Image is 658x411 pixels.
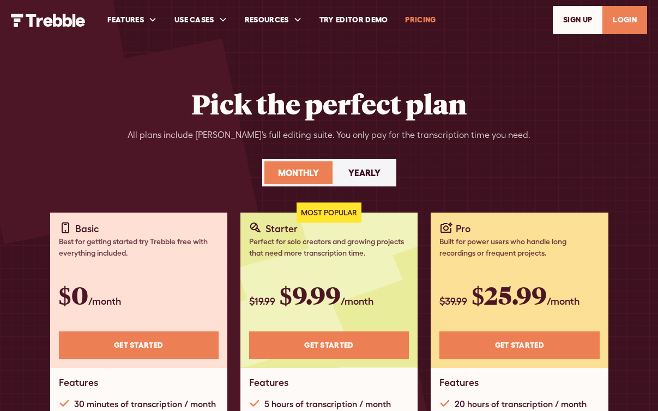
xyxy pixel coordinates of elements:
[88,295,121,307] span: /month
[249,236,409,259] div: Perfect for solo creators and growing projects that need more transcription time.
[11,13,86,26] a: home
[249,331,409,359] a: Get STARTED
[297,203,361,223] div: Most Popular
[249,377,288,389] h1: Features
[553,6,602,34] a: SIGn UP
[335,161,394,184] a: Yearly
[75,221,99,236] div: Basic
[99,1,166,39] div: FEATURES
[439,377,479,389] h1: Features
[472,279,547,311] span: $25.99
[341,295,373,307] span: /month
[128,129,530,142] div: All plans include [PERSON_NAME]’s full editing suite. You only pay for the transcription time you...
[348,166,381,179] div: Yearly
[439,236,599,259] div: Built for power users who handle long recordings or frequent projects.
[59,236,219,259] div: Best for getting started try Trebble free with everything included.
[107,14,144,26] div: FEATURES
[59,377,98,389] h1: Features
[280,279,341,311] span: $9.99
[547,295,579,307] span: /month
[191,87,467,120] h2: Pick the perfect plan
[11,14,86,27] img: Trebble Logo - AI Podcast Editor
[264,397,391,410] div: 5 hours of transcription / month
[245,14,289,26] div: RESOURCES
[455,397,587,410] div: 20 hours of transcription / month
[249,295,275,307] span: $19.99
[456,221,470,236] div: Pro
[311,1,397,39] a: Try Editor Demo
[396,1,444,39] a: PRICING
[59,279,88,311] span: $0
[602,6,647,34] a: LOGIN
[278,166,319,179] div: Monthly
[439,295,467,307] span: $39.99
[439,331,599,359] a: Get STARTED
[264,161,333,184] a: Monthly
[236,1,311,39] div: RESOURCES
[174,14,214,26] div: USE CASES
[166,1,236,39] div: USE CASES
[59,331,219,359] a: Get STARTED
[74,397,216,410] div: 30 minutes of transcription / month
